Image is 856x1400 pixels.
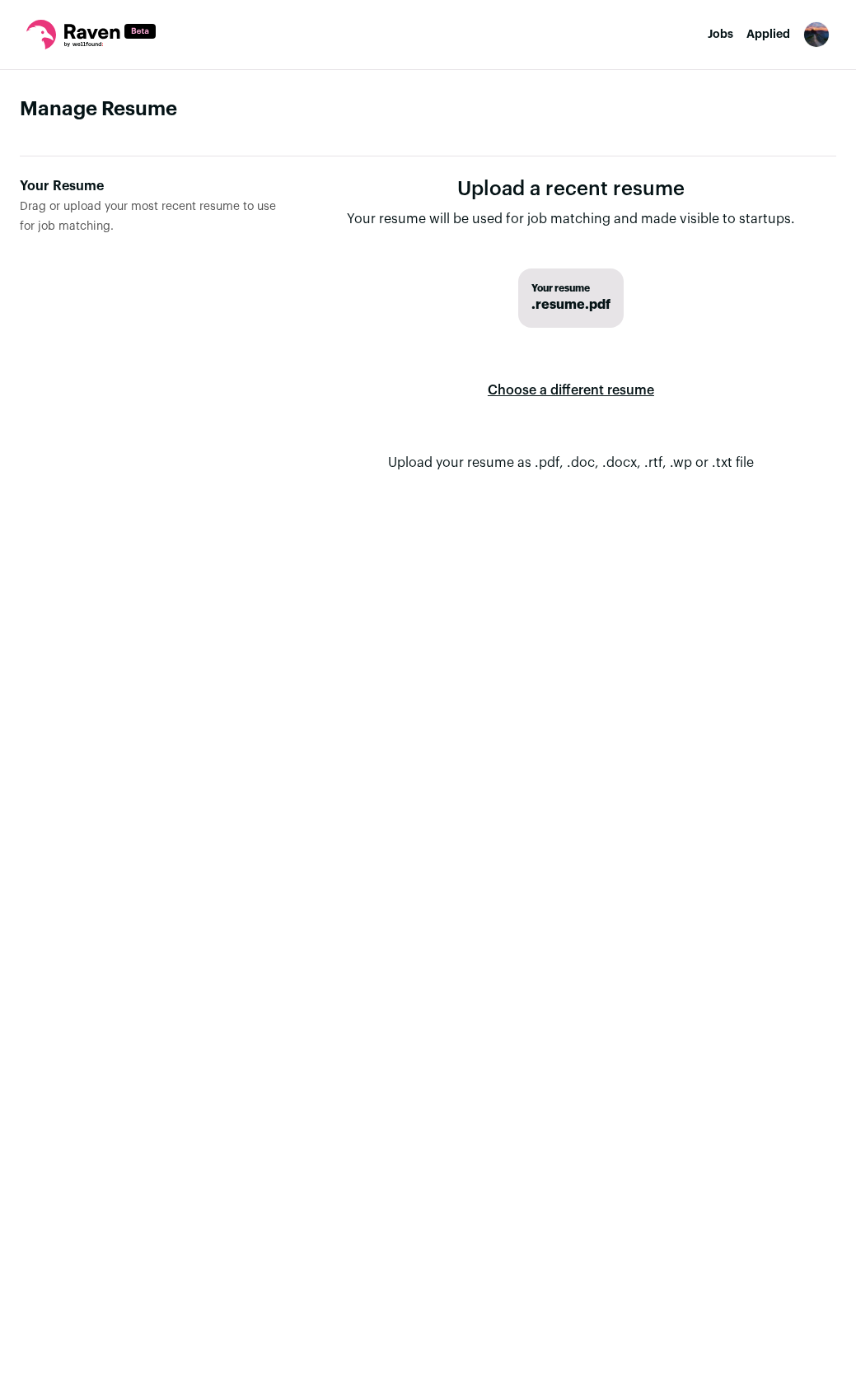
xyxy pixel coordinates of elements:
[803,21,830,48] button: Open dropdown
[708,29,733,40] a: Jobs
[20,176,279,196] div: Your Resume
[531,295,610,315] span: .resume.pdf
[347,209,795,229] p: Your resume will be used for job matching and made visible to startups.
[20,201,276,232] span: Drag or upload your most recent resume to use for job matching.
[531,282,610,295] span: Your resume
[803,21,830,48] img: 7174237-medium_jpg
[488,367,654,413] label: Choose a different resume
[347,176,795,203] h1: Upload a recent resume
[20,96,836,123] h1: Manage Resume
[388,453,754,473] p: Upload your resume as .pdf, .doc, .docx, .rtf, .wp or .txt file
[746,29,790,40] a: Applied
